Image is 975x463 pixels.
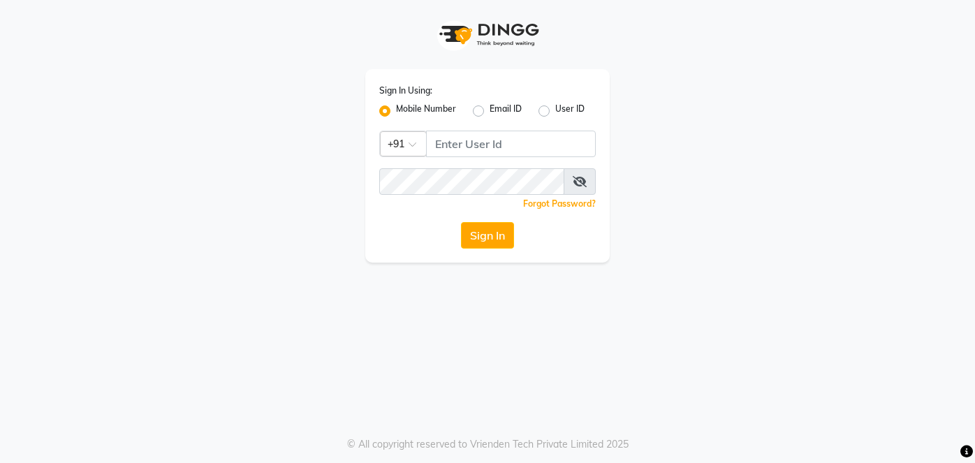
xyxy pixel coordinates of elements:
a: Forgot Password? [523,198,596,209]
button: Sign In [461,222,514,249]
label: User ID [555,103,585,119]
label: Mobile Number [396,103,456,119]
input: Username [379,168,564,195]
label: Email ID [490,103,522,119]
img: logo1.svg [432,14,543,55]
label: Sign In Using: [379,84,432,97]
input: Username [426,131,596,157]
